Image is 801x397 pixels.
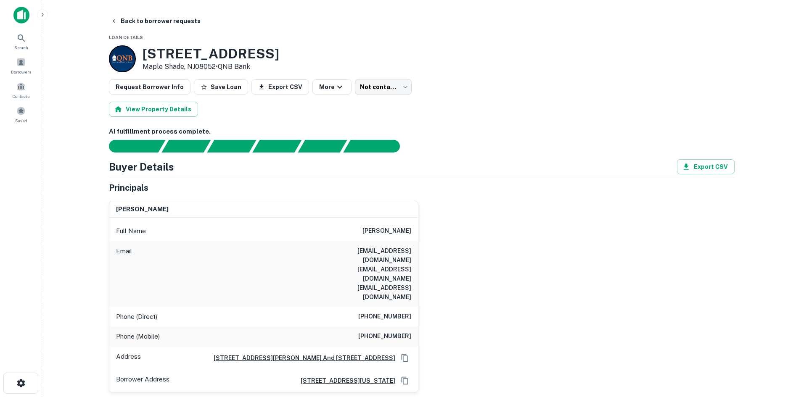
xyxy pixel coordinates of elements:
[109,102,198,117] button: View Property Details
[13,7,29,24] img: capitalize-icon.png
[677,159,735,174] button: Export CSV
[116,246,132,302] p: Email
[11,68,31,75] span: Borrowers
[116,205,169,214] h6: [PERSON_NAME]
[207,140,256,152] div: Documents found, AI parsing details...
[759,330,801,370] iframe: Chat Widget
[362,226,411,236] h6: [PERSON_NAME]
[143,62,279,72] p: Maple Shade, NJ08052 •
[310,246,411,302] h6: [EMAIL_ADDRESS][DOMAIN_NAME] [EMAIL_ADDRESS][DOMAIN_NAME] [EMAIL_ADDRESS][DOMAIN_NAME]
[399,374,411,387] button: Copy Address
[207,353,395,363] a: [STREET_ADDRESS][PERSON_NAME] And [STREET_ADDRESS]
[312,79,352,95] button: More
[109,159,174,174] h4: Buyer Details
[399,352,411,364] button: Copy Address
[116,374,169,387] p: Borrower Address
[294,376,395,385] a: [STREET_ADDRESS][US_STATE]
[3,79,40,101] a: Contacts
[218,63,250,71] a: QNB Bank
[344,140,410,152] div: AI fulfillment process complete.
[109,127,735,137] h6: AI fulfillment process complete.
[116,352,141,364] p: Address
[3,30,40,53] a: Search
[143,46,279,62] h3: [STREET_ADDRESS]
[3,103,40,126] a: Saved
[109,35,143,40] span: Loan Details
[358,312,411,322] h6: [PHONE_NUMBER]
[298,140,347,152] div: Principals found, still searching for contact information. This may take time...
[15,117,27,124] span: Saved
[116,312,157,322] p: Phone (Direct)
[355,79,412,95] div: Not contacted
[107,13,204,29] button: Back to borrower requests
[99,140,162,152] div: Sending borrower request to AI...
[252,140,301,152] div: Principals found, AI now looking for contact information...
[109,79,190,95] button: Request Borrower Info
[14,44,28,51] span: Search
[161,140,211,152] div: Your request is received and processing...
[116,331,160,342] p: Phone (Mobile)
[358,331,411,342] h6: [PHONE_NUMBER]
[3,54,40,77] a: Borrowers
[109,181,148,194] h5: Principals
[194,79,248,95] button: Save Loan
[116,226,146,236] p: Full Name
[251,79,309,95] button: Export CSV
[13,93,29,100] span: Contacts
